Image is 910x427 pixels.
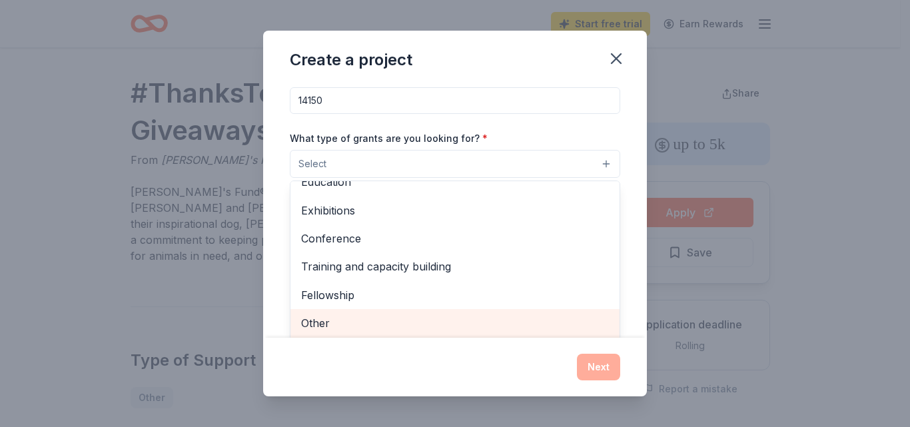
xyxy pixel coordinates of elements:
[290,150,620,178] button: Select
[290,181,620,340] div: Select
[301,258,609,275] span: Training and capacity building
[301,314,609,332] span: Other
[301,286,609,304] span: Fellowship
[301,202,609,219] span: Exhibitions
[301,230,609,247] span: Conference
[301,173,609,191] span: Education
[298,156,326,172] span: Select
